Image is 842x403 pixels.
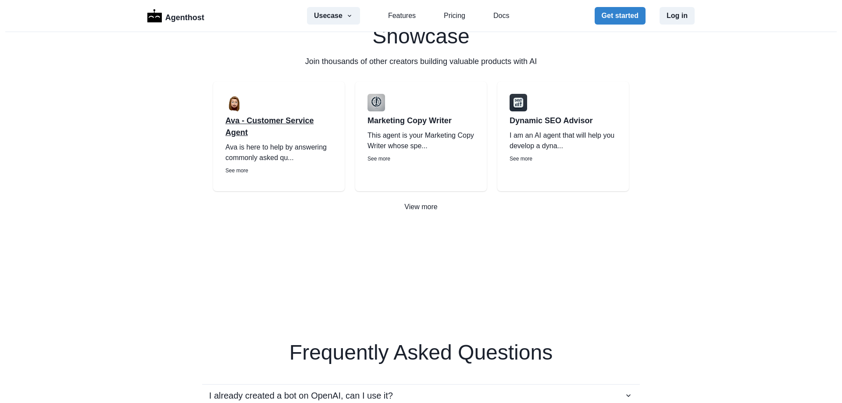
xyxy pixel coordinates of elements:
a: Marketing Copy Writer [367,115,475,127]
a: Ava - Customer Service Agent [225,115,332,139]
p: See more [510,155,617,163]
p: This agent is your Marketing Copy Writer whose spe... [367,130,475,151]
p: See more [367,155,475,163]
a: Docs [493,11,509,21]
a: Features [388,11,416,21]
h2: Showcase [147,26,695,47]
p: I already created a bot on OpenAI, can I use it? [209,389,393,402]
a: Dynamic SEO Advisor [510,115,617,127]
button: Usecase [307,7,360,25]
p: See more [225,167,332,175]
p: Join thousands of other creators building valuable products with AI [305,56,537,68]
p: Agenthost [165,8,204,24]
p: I am an AI agent that will help you develop a dyna... [510,130,617,151]
h2: Frequently Asked Questions [147,342,695,363]
a: LogoAgenthost [147,8,204,24]
a: Pricing [444,11,465,21]
button: Get started [595,7,646,25]
img: user%2F2%2F2d242b93-aaa3-4cbd-aa9c-fc041cf1f639 [510,94,527,111]
img: user%2F2%2Fb7ac5808-39ff-453c-8ce1-b371fabf5c1b [225,94,243,111]
img: user%2F2%2Fdef768d2-bb31-48e1-a725-94a4e8c437fd [367,94,385,111]
p: Ava is here to help by answering commonly asked qu... [225,142,332,163]
img: Logo [147,9,162,22]
button: Log in [660,7,695,25]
